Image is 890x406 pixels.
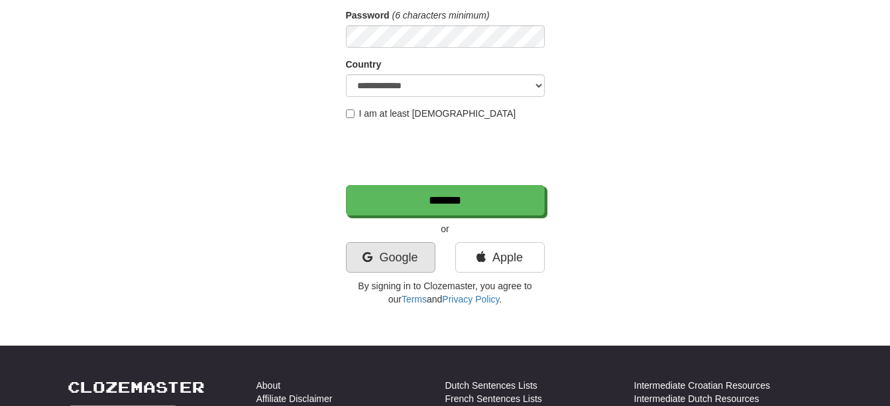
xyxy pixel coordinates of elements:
input: I am at least [DEMOGRAPHIC_DATA] [346,109,355,118]
a: Google [346,242,435,273]
a: Terms [402,294,427,304]
a: Intermediate Croatian Resources [634,379,770,392]
label: I am at least [DEMOGRAPHIC_DATA] [346,107,516,120]
a: Dutch Sentences Lists [445,379,537,392]
a: Privacy Policy [442,294,499,304]
a: Affiliate Disclaimer [256,392,333,405]
label: Country [346,58,382,71]
p: or [346,222,545,236]
label: Password [346,9,390,22]
iframe: reCAPTCHA [346,127,547,178]
a: French Sentences Lists [445,392,542,405]
a: Apple [455,242,545,273]
p: By signing in to Clozemaster, you agree to our and . [346,279,545,306]
a: Clozemaster [68,379,205,395]
em: (6 characters minimum) [392,10,490,21]
a: Intermediate Dutch Resources [634,392,759,405]
a: About [256,379,281,392]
